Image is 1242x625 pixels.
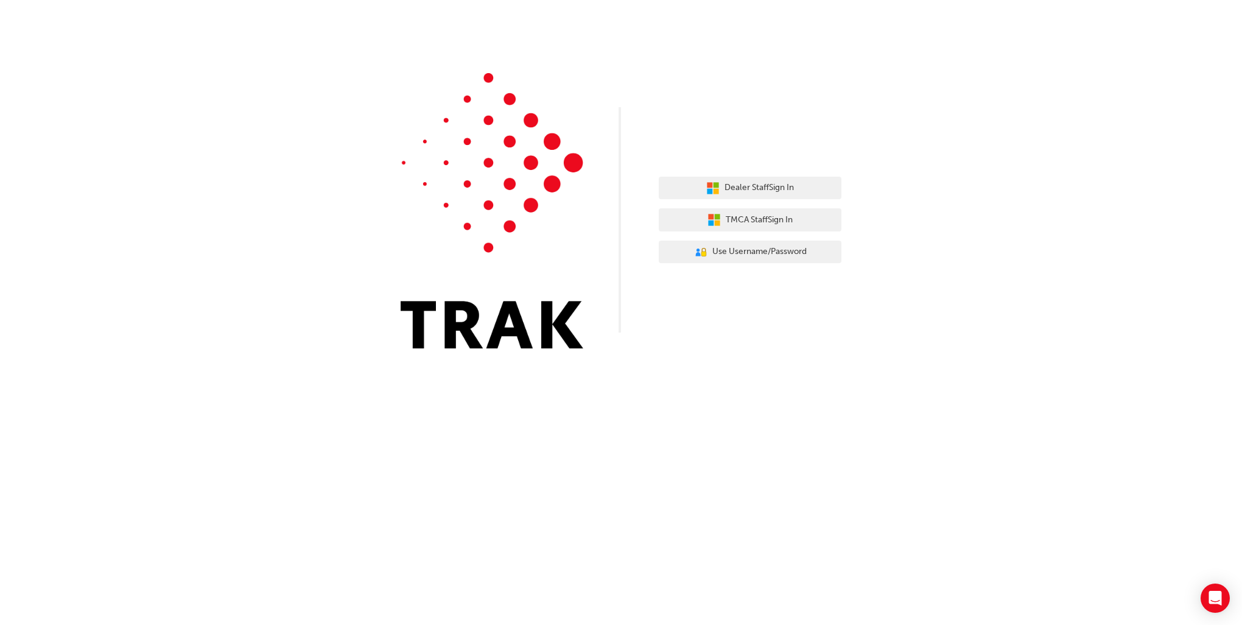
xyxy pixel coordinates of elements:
[724,181,794,195] span: Dealer Staff Sign In
[726,213,793,227] span: TMCA Staff Sign In
[1201,584,1230,613] div: Open Intercom Messenger
[712,245,807,259] span: Use Username/Password
[659,208,841,231] button: TMCA StaffSign In
[401,73,583,348] img: Trak
[659,241,841,264] button: Use Username/Password
[659,177,841,200] button: Dealer StaffSign In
